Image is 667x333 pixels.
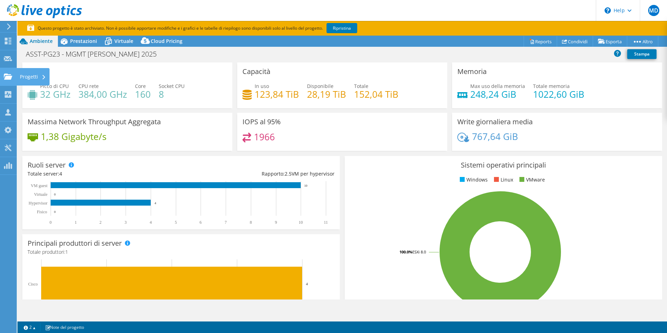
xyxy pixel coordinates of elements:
[275,220,277,225] text: 9
[648,5,659,16] span: MD
[159,83,185,89] span: Socket CPU
[524,36,557,47] a: Reports
[470,90,525,98] h4: 248,24 GiB
[181,170,335,178] div: Rapporto: VM per hypervisor
[28,68,42,75] h3: CPU
[28,282,38,287] text: Cisco
[78,90,127,98] h4: 384,00 GHz
[40,323,89,332] a: Note del progetto
[175,220,177,225] text: 5
[225,220,227,225] text: 7
[250,220,252,225] text: 8
[54,193,56,196] text: 0
[627,36,658,47] a: Altro
[627,49,657,59] a: Stampa
[327,23,357,33] a: Ripristina
[155,201,156,205] text: 4
[399,249,412,254] tspan: 100.0%
[34,192,47,197] text: Virtuale
[78,83,99,89] span: CPU rete
[70,38,97,44] span: Prestazioni
[29,201,47,206] text: Hypervisor
[412,249,426,254] tspan: ESXi 8.0
[457,118,533,126] h3: Write giornaliera media
[306,282,308,286] text: 4
[40,90,70,98] h4: 32 GHz
[125,220,127,225] text: 3
[99,220,102,225] text: 2
[242,118,281,126] h3: IOPS al 95%
[23,50,167,58] h1: ASST-PG23 - MGMT [PERSON_NAME] 2025
[557,36,593,47] a: Condividi
[285,170,292,177] span: 2.5
[28,248,335,256] h4: Totale produttori:
[307,83,333,89] span: Disponibile
[28,170,181,178] div: Totale server:
[200,220,202,225] text: 6
[75,220,77,225] text: 1
[458,176,488,184] li: Windows
[518,176,545,184] li: VMware
[135,83,146,89] span: Core
[492,176,513,184] li: Linux
[59,170,62,177] span: 4
[457,68,487,75] h3: Memoria
[299,220,303,225] text: 10
[605,7,611,14] svg: \n
[30,38,53,44] span: Ambiente
[114,38,133,44] span: Virtuale
[533,83,570,89] span: Totale memoria
[304,184,308,187] text: 10
[472,133,518,140] h4: 767,64 GiB
[40,83,69,89] span: Picco di CPU
[151,38,182,44] span: Cloud Pricing
[27,24,369,32] p: Questo progetto è stato archiviato. Non è possibile apportare modifiche e i grafici e le tabelle ...
[150,220,152,225] text: 4
[593,36,627,47] a: Esporta
[324,220,328,225] text: 11
[31,183,47,188] text: VM guest
[255,90,299,98] h4: 123,84 TiB
[242,68,270,75] h3: Capacità
[354,90,398,98] h4: 152,04 TiB
[37,209,47,214] text: Fisico
[65,249,68,255] span: 1
[50,220,52,225] text: 0
[19,323,40,332] a: 2
[28,118,161,126] h3: Massima Network Throughput Aggregata
[135,90,151,98] h4: 160
[54,210,56,214] text: 0
[533,90,584,98] h4: 1022,60 GiB
[254,133,275,141] h4: 1966
[159,90,185,98] h4: 8
[255,83,269,89] span: In uso
[28,161,66,169] h3: Ruoli server
[470,83,525,89] span: Max uso della memoria
[350,161,657,169] h3: Sistemi operativi principali
[16,68,50,86] div: Progetti
[307,90,346,98] h4: 28,19 TiB
[28,239,122,247] h3: Principali produttori di server
[354,83,368,89] span: Totale
[41,133,106,140] h4: 1,38 Gigabyte/s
